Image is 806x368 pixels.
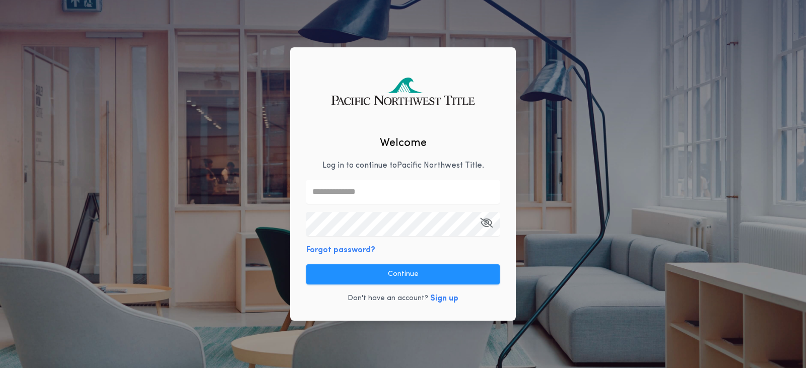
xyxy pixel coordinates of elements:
img: logo [325,69,480,113]
button: Forgot password? [306,244,375,256]
p: Log in to continue to Pacific Northwest Title . [322,160,484,172]
button: Sign up [430,292,458,305]
h2: Welcome [380,135,427,152]
button: Continue [306,264,500,284]
p: Don't have an account? [348,293,428,304]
